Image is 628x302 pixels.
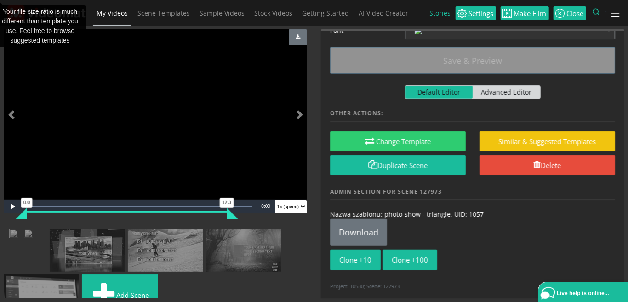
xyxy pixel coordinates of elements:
div: 0.0 [21,198,33,208]
span: Close [565,10,584,17]
a: Close [554,6,586,20]
button: Change Template [330,131,466,152]
a: Delete [480,155,615,176]
a: Download [330,219,387,246]
h4: Other actions: [330,110,615,122]
a: Duplicate Scene [330,155,466,176]
div: 12.3 [219,198,234,208]
div: Progress Bar [27,206,252,207]
span: My Videos [97,9,128,17]
span: 0:00 [262,204,270,209]
span: Advanced Editor [473,86,540,99]
a: Make Film [501,6,549,20]
a: Live help is online... [541,285,628,302]
h4: Admin section for scene 127973 [330,189,615,200]
span: Stock Videos [254,9,292,17]
span: Scene Templates [137,9,190,17]
span: Make Film [512,10,547,17]
div: Video Player [4,29,307,200]
span: Getting Started [302,9,349,17]
a: Clone +10 [330,250,381,270]
button: similar & suggested templates [480,131,615,152]
span: Default Editor [405,86,473,99]
a: Clone +100 [383,250,437,270]
span: Live help is online... [557,290,609,296]
button: Download Preview Admin Only [289,29,307,45]
div: Nazwa szablonu: photo-show - triangle, UID: 1057 [330,209,615,219]
small: Project: 10530; Scene: 127973 [330,283,400,290]
button: Save & Preview [330,47,615,74]
button: Play [4,200,22,213]
span: AI Video Creator [359,9,408,17]
span: Sample Videos [200,9,245,17]
span: Settings [467,10,494,17]
li: Stories [430,0,456,26]
a: Settings [456,6,496,20]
